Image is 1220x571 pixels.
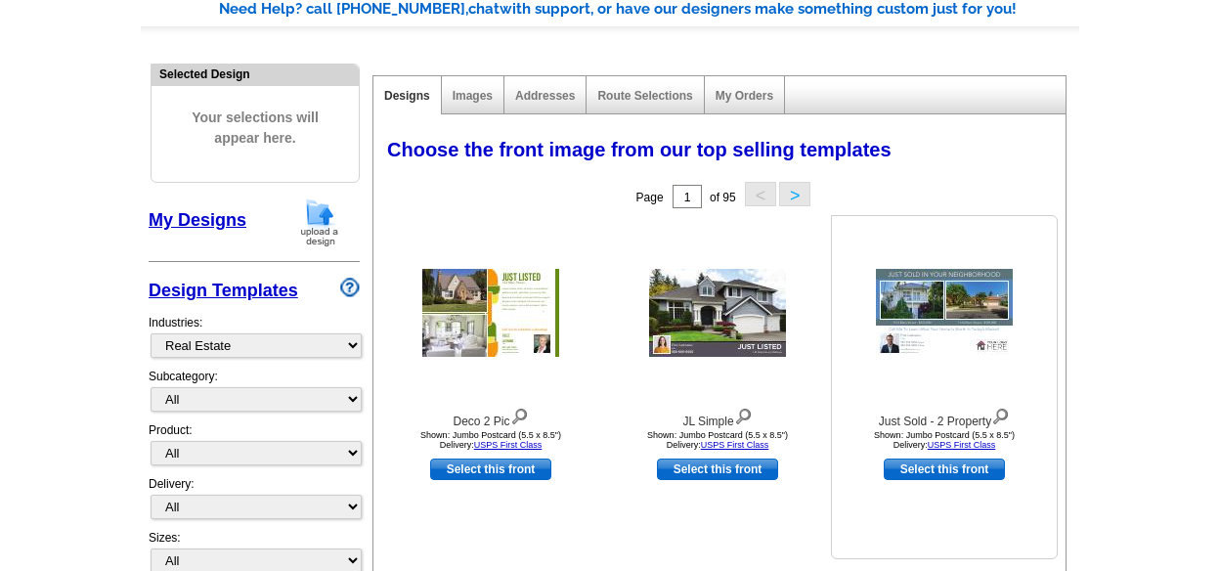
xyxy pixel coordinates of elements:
div: Industries: [149,304,360,368]
img: upload-design [294,198,345,247]
a: use this design [430,459,551,480]
a: USPS First Class [928,440,996,450]
a: Addresses [515,89,575,103]
a: Route Selections [597,89,692,103]
img: view design details [991,404,1010,425]
img: JL Simple [649,269,786,357]
div: Delivery: [149,475,360,529]
span: Page [636,191,664,204]
div: Deco 2 Pic [383,404,598,430]
div: Shown: Jumbo Postcard (5.5 x 8.5") Delivery: [837,430,1052,450]
a: My Orders [716,89,773,103]
img: Just Sold - 2 Property [876,269,1013,357]
img: view design details [510,404,529,425]
a: use this design [884,459,1005,480]
div: Subcategory: [149,368,360,421]
a: Designs [384,89,430,103]
div: Selected Design [152,65,359,83]
img: Deco 2 Pic [422,269,559,357]
a: use this design [657,459,778,480]
div: Shown: Jumbo Postcard (5.5 x 8.5") Delivery: [610,430,825,450]
a: Design Templates [149,281,298,300]
a: My Designs [149,210,246,230]
a: Images [453,89,493,103]
div: Shown: Jumbo Postcard (5.5 x 8.5") Delivery: [383,430,598,450]
div: JL Simple [610,404,825,430]
a: USPS First Class [701,440,769,450]
span: of 95 [710,191,736,204]
div: Product: [149,421,360,475]
div: Just Sold - 2 Property [837,404,1052,430]
span: Your selections will appear here. [166,88,344,168]
span: Choose the front image from our top selling templates [387,139,892,160]
img: view design details [734,404,753,425]
button: < [745,182,776,206]
img: design-wizard-help-icon.png [340,278,360,297]
button: > [779,182,810,206]
a: USPS First Class [474,440,543,450]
